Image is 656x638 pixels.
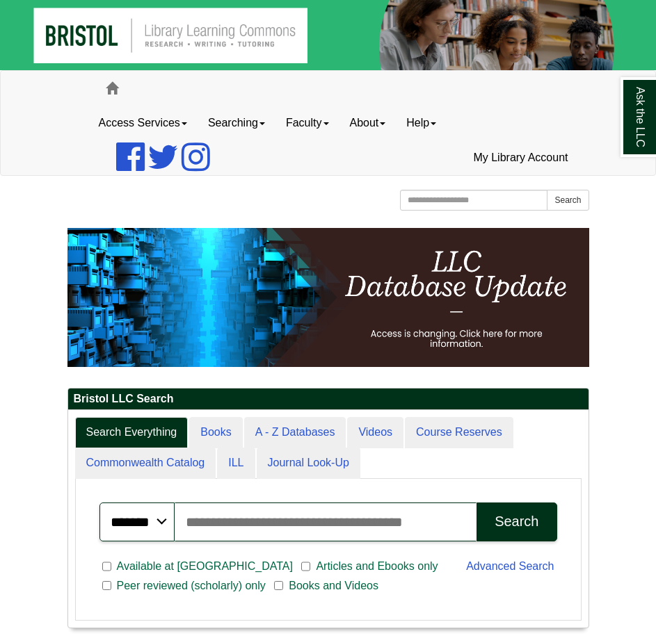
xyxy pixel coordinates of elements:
a: My Library Account [463,140,578,175]
span: Articles and Ebooks only [310,558,443,575]
a: Commonwealth Catalog [75,448,216,479]
a: ILL [217,448,255,479]
input: Articles and Ebooks only [301,560,310,573]
h2: Bristol LLC Search [68,388,589,410]
button: Search [547,190,589,211]
div: Search [495,514,538,530]
input: Available at [GEOGRAPHIC_DATA] [102,560,111,573]
a: Help [396,106,447,140]
a: Faculty [275,106,339,140]
a: Search Everything [75,417,189,448]
a: About [339,106,397,140]
a: Course Reserves [405,417,513,448]
img: HTML tutorial [67,228,589,367]
a: Books [189,417,242,448]
a: Searching [198,106,275,140]
a: Access Services [88,106,198,140]
input: Peer reviewed (scholarly) only [102,580,111,592]
input: Books and Videos [274,580,283,592]
button: Search [477,502,557,541]
span: Peer reviewed (scholarly) only [111,578,271,594]
a: Advanced Search [466,560,554,572]
a: Videos [347,417,403,448]
span: Books and Videos [283,578,384,594]
span: Available at [GEOGRAPHIC_DATA] [111,558,298,575]
a: A - Z Databases [244,417,346,448]
a: Journal Look-Up [257,448,360,479]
